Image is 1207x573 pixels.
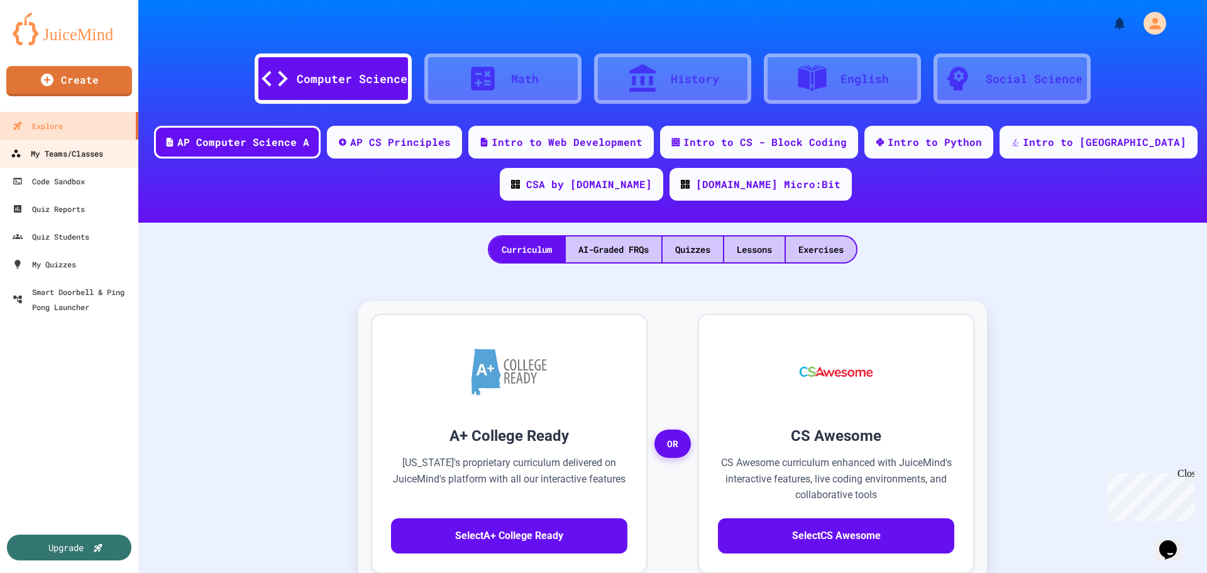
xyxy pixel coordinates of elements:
div: Computer Science [297,70,407,87]
iframe: chat widget [1154,523,1194,560]
div: Exercises [786,236,856,262]
div: Intro to Python [888,135,982,150]
iframe: chat widget [1103,468,1194,521]
div: Math [511,70,539,87]
div: Social Science [986,70,1083,87]
span: OR [654,430,691,459]
p: [US_STATE]'s proprietary curriculum delivered on JuiceMind's platform with all our interactive fe... [391,455,627,503]
img: A+ College Ready [471,348,547,396]
a: Create [6,66,132,96]
button: SelectA+ College Ready [391,518,627,554]
div: My Quizzes [13,257,76,272]
div: Intro to Web Development [492,135,642,150]
div: AI-Graded FRQs [566,236,661,262]
img: logo-orange.svg [13,13,126,45]
button: SelectCS Awesome [718,518,954,554]
div: AP Computer Science A [177,135,309,150]
div: History [671,70,719,87]
div: Code Sandbox [13,174,85,189]
div: Quizzes [663,236,723,262]
div: Smart Doorbell & Ping Pong Launcher [13,284,133,314]
div: Intro to CS - Block Coding [683,135,847,150]
div: Upgrade [48,541,84,554]
div: CSA by [DOMAIN_NAME] [526,177,652,192]
div: Curriculum [489,236,565,262]
div: Explore [13,118,63,133]
div: My Teams/Classes [11,146,103,162]
div: Quiz Students [13,229,89,244]
p: CS Awesome curriculum enhanced with JuiceMind's interactive features, live coding environments, a... [718,455,954,503]
img: CS Awesome [787,334,886,409]
div: My Notifications [1089,13,1130,34]
img: CODE_logo_RGB.png [681,180,690,189]
div: AP CS Principles [350,135,451,150]
h3: A+ College Ready [391,425,627,447]
div: Intro to [GEOGRAPHIC_DATA] [1023,135,1186,150]
div: English [840,70,889,87]
div: My Account [1130,9,1169,38]
div: Quiz Reports [13,201,85,216]
img: CODE_logo_RGB.png [511,180,520,189]
div: Chat with us now!Close [5,5,87,80]
h3: CS Awesome [718,425,954,447]
div: Lessons [724,236,785,262]
div: [DOMAIN_NAME] Micro:Bit [696,177,840,192]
